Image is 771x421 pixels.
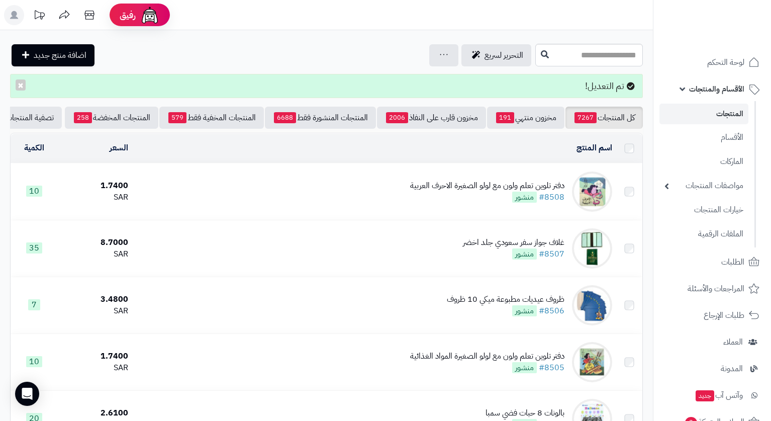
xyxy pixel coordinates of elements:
[512,362,537,373] span: منشور
[512,192,537,203] span: منشور
[28,299,40,310] span: 7
[721,255,744,269] span: الطلبات
[659,175,748,197] a: مواصفات المنتجات
[659,383,765,407] a: وآتس آبجديد
[447,294,564,305] div: ظروف عيديات مطبوعة ميكي 10 ظروف
[15,382,39,406] div: Open Intercom Messenger
[696,390,714,401] span: جديد
[62,305,128,317] div: SAR
[12,44,94,66] a: اضافة منتج جديد
[168,112,186,123] span: 579
[265,107,376,129] a: المنتجات المنشورة فقط6688
[572,172,612,212] img: دفتر تلوين تعلم ولون مع لولو الصغيرة الاحرف العربية
[689,82,744,96] span: الأقسام والمنتجات
[688,282,744,296] span: المراجعات والأسئلة
[485,49,523,61] span: التحرير لسريع
[695,388,743,402] span: وآتس آب
[659,104,748,124] a: المنتجات
[572,342,612,382] img: دفتر تلوين تعلم ولون مع لولو الصغيرة المواد الغذائية
[496,112,514,123] span: 191
[62,407,128,419] div: 2.6100
[659,151,748,173] a: الماركات
[486,407,564,419] div: بالونات 8 حبات فضي سمبا
[539,191,564,203] a: #8508
[659,223,748,245] a: الملفات الرقمية
[659,277,765,301] a: المراجعات والأسئلة
[539,362,564,374] a: #8505
[659,250,765,274] a: الطلبات
[721,362,743,376] span: المدونة
[26,356,42,367] span: 10
[659,127,748,148] a: الأقسام
[62,180,128,192] div: 1.7400
[704,308,744,322] span: طلبات الإرجاع
[572,285,612,325] img: ظروف عيديات مطبوعة ميكي 10 ظروف
[659,50,765,74] a: لوحة التحكم
[159,107,264,129] a: المنتجات المخفية فقط579
[659,330,765,354] a: العملاء
[539,248,564,260] a: #8507
[62,237,128,248] div: 8.7000
[6,112,54,124] span: تصفية المنتجات
[512,305,537,316] span: منشور
[386,112,408,123] span: 2006
[62,248,128,260] div: SAR
[10,74,643,98] div: تم التعديل!
[572,228,612,269] img: غلاف جواز سفر سعودي جلد اخضر
[26,186,42,197] span: 10
[62,192,128,203] div: SAR
[410,180,564,192] div: دفتر تلوين تعلم ولون مع لولو الصغيرة الاحرف العربية
[110,142,128,154] a: السعر
[62,351,128,362] div: 1.7400
[565,107,643,129] a: كل المنتجات7267
[62,362,128,374] div: SAR
[274,112,296,123] span: 6688
[659,357,765,381] a: المدونة
[487,107,564,129] a: مخزون منتهي191
[27,5,52,28] a: تحديثات المنصة
[512,248,537,260] span: منشور
[463,237,564,248] div: غلاف جواز سفر سعودي جلد اخضر
[26,242,42,254] span: 35
[120,9,136,21] span: رفيق
[410,351,564,362] div: دفتر تلوين تعلم ولون مع لولو الصغيرة المواد الغذائية
[574,112,597,123] span: 7267
[539,305,564,317] a: #8506
[461,44,531,66] a: التحرير لسريع
[703,9,761,30] img: logo-2.png
[707,55,744,69] span: لوحة التحكم
[34,49,86,61] span: اضافة منتج جديد
[24,142,44,154] a: الكمية
[62,294,128,305] div: 3.4800
[723,335,743,349] span: العملاء
[65,107,158,129] a: المنتجات المخفضة258
[659,199,748,221] a: خيارات المنتجات
[659,303,765,327] a: طلبات الإرجاع
[140,5,160,25] img: ai-face.png
[377,107,486,129] a: مخزون قارب على النفاذ2006
[16,79,26,91] button: ×
[74,112,92,123] span: 258
[576,142,612,154] a: اسم المنتج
